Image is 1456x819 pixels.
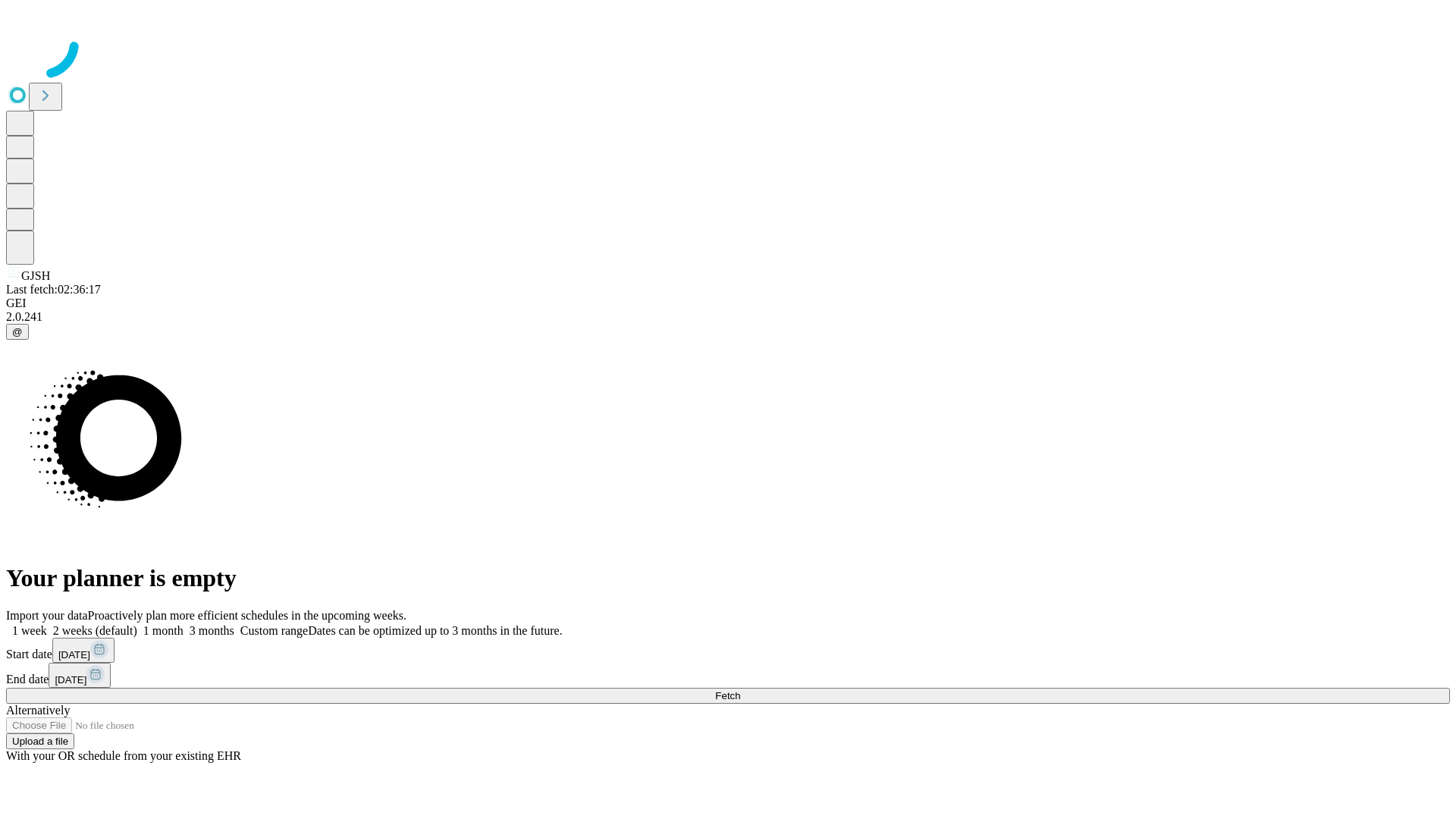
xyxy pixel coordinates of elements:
[88,609,406,622] span: Proactively plan more efficient schedules in the upcoming weeks.
[6,688,1450,704] button: Fetch
[6,310,1450,324] div: 2.0.241
[6,324,29,340] button: @
[6,297,1450,310] div: GEI
[6,733,74,749] button: Upload a file
[6,283,101,296] span: Last fetch: 02:36:17
[55,674,86,686] span: [DATE]
[715,690,740,701] span: Fetch
[6,638,1450,663] div: Start date
[49,663,111,688] button: [DATE]
[52,638,115,663] button: [DATE]
[6,663,1450,688] div: End date
[308,624,562,637] span: Dates can be optimized up to 3 months in the future.
[190,624,234,637] span: 3 months
[6,749,241,762] span: With your OR schedule from your existing EHR
[143,624,184,637] span: 1 month
[21,269,50,282] span: GJSH
[6,564,1450,592] h1: Your planner is empty
[58,649,90,661] span: [DATE]
[6,704,70,717] span: Alternatively
[6,609,88,622] span: Import your data
[12,624,47,637] span: 1 week
[12,326,23,337] span: @
[240,624,308,637] span: Custom range
[53,624,137,637] span: 2 weeks (default)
